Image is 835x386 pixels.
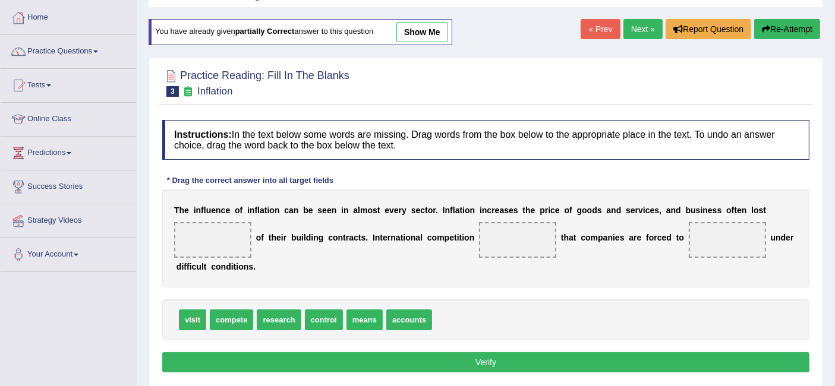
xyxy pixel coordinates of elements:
[420,205,425,215] b: c
[786,233,790,242] b: e
[662,233,667,242] b: e
[317,205,322,215] b: s
[261,233,264,242] b: f
[509,205,513,215] b: e
[402,205,407,215] b: y
[771,233,776,242] b: u
[401,233,404,242] b: t
[226,262,231,271] b: d
[333,233,338,242] b: o
[629,233,634,242] b: a
[281,233,283,242] b: i
[354,233,358,242] b: c
[373,233,375,242] b: I
[271,233,276,242] b: h
[313,233,319,242] b: n
[328,233,333,242] b: c
[250,205,255,215] b: n
[360,205,367,215] b: m
[365,233,368,242] b: .
[585,233,591,242] b: o
[470,233,475,242] b: n
[346,233,349,242] b: r
[269,233,272,242] b: t
[353,205,358,215] b: a
[416,205,421,215] b: e
[500,205,505,215] b: a
[190,262,192,271] b: i
[470,205,475,215] b: n
[1,204,136,234] a: Strategy Videos
[396,22,448,42] a: show me
[482,205,487,215] b: n
[671,205,676,215] b: n
[495,205,500,215] b: e
[754,205,759,215] b: o
[204,205,206,215] b: l
[322,205,327,215] b: e
[162,175,338,186] div: * Drag the correct answer into all target fields
[196,262,201,271] b: u
[204,262,207,271] b: t
[206,205,212,215] b: u
[377,205,380,215] b: t
[289,205,294,215] b: a
[650,205,655,215] b: e
[613,233,615,242] b: i
[1,69,136,99] a: Tests
[459,233,462,242] b: t
[581,233,585,242] b: c
[561,233,564,242] b: t
[726,205,732,215] b: o
[781,233,786,242] b: d
[283,233,286,242] b: r
[615,233,620,242] b: e
[346,309,383,330] span: means
[657,233,662,242] b: c
[638,205,643,215] b: v
[216,205,221,215] b: n
[380,233,383,242] b: t
[240,205,243,215] b: f
[548,205,550,215] b: i
[236,262,238,271] b: i
[631,205,635,215] b: e
[162,120,809,160] h4: In the text below some words are missing. Drag words from the box below to the appropriate place ...
[389,205,394,215] b: v
[717,205,722,215] b: s
[623,19,663,39] a: Next »
[294,205,299,215] b: n
[708,205,713,215] b: e
[179,205,185,215] b: h
[194,205,196,215] b: i
[375,233,380,242] b: n
[162,352,809,372] button: Verify
[581,19,620,39] a: « Prev
[210,309,253,330] span: compete
[216,262,221,271] b: o
[742,205,747,215] b: n
[1,238,136,268] a: Your Account
[460,205,463,215] b: t
[182,86,194,97] small: Exam occurring question
[754,19,820,39] button: Re-Attempt
[634,233,637,242] b: r
[462,233,464,242] b: i
[453,205,455,215] b: l
[449,233,454,242] b: e
[253,262,256,271] b: .
[428,205,433,215] b: o
[234,262,237,271] b: t
[386,309,432,330] span: accounts
[676,205,681,215] b: d
[162,67,349,97] h2: Practice Reading: Fill In The Blanks
[411,233,416,242] b: n
[327,205,332,215] b: e
[776,233,781,242] b: n
[1,170,136,200] a: Success Stories
[450,205,453,215] b: f
[732,205,735,215] b: f
[301,233,304,242] b: i
[149,19,452,45] div: You have already given answer to this question
[445,233,450,242] b: p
